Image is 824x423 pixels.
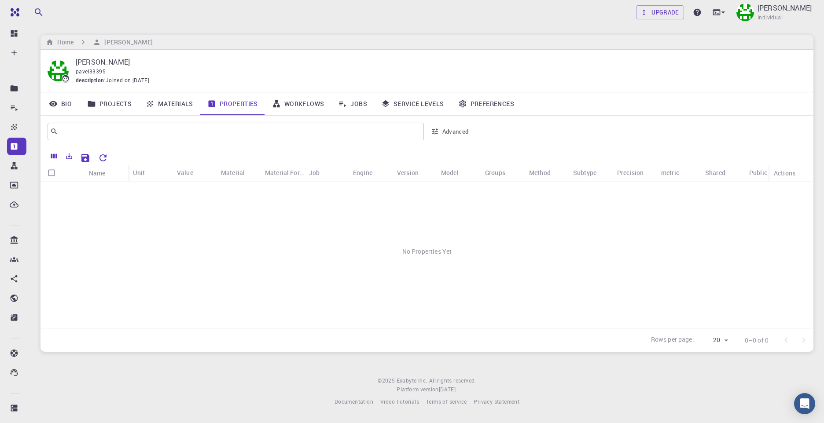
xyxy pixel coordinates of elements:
div: Material Formula [261,164,305,181]
div: Material Formula [265,164,305,181]
div: Public [749,164,767,181]
div: Groups [485,164,505,181]
div: Value [173,164,217,181]
div: Unit [133,164,145,181]
div: Shared [701,164,745,181]
div: Icon [63,164,85,182]
span: All rights reserved. [429,376,476,385]
div: Method [529,164,551,181]
div: Subtype [573,164,596,181]
a: Projects [80,92,139,115]
a: Jobs [331,92,374,115]
span: Individual [758,13,783,22]
span: Video Tutorials [380,398,419,405]
nav: breadcrumb [44,37,154,47]
div: Precision [617,164,644,181]
a: Bio [40,92,80,115]
div: Actions [774,164,795,182]
span: Exabyte Inc. [397,377,427,384]
button: Columns [47,149,62,163]
div: Version [393,164,437,181]
h6: [PERSON_NAME] [101,37,152,47]
div: Material [217,164,261,181]
div: Material [221,164,245,181]
span: description : [76,76,106,85]
span: [DATE] . [439,386,457,393]
div: Job [309,164,320,181]
p: 0–0 of 0 [745,336,769,345]
a: [DATE]. [439,385,457,394]
a: Properties [200,92,265,115]
span: Terms of service [426,398,467,405]
div: Method [525,164,569,181]
p: [PERSON_NAME] [76,57,799,67]
button: Export [62,149,77,163]
a: Video Tutorials [380,397,419,406]
div: Precision [613,164,657,181]
div: 20 [698,334,731,346]
a: Exabyte Inc. [397,376,427,385]
div: Version [397,164,419,181]
a: Materials [139,92,200,115]
a: Upgrade [636,5,684,19]
a: Privacy statement [474,397,519,406]
h6: Home [54,37,74,47]
div: Model [441,164,459,181]
div: Job [305,164,349,181]
span: © 2025 [378,376,396,385]
div: Name [85,164,129,182]
div: Subtype [569,164,613,181]
div: Unit [129,164,173,181]
div: Engine [349,164,393,181]
div: metric [657,164,701,181]
span: Joined on [DATE] [106,76,149,85]
div: Name [89,164,106,182]
div: metric [661,164,679,181]
button: Reset Explorer Settings [94,149,112,167]
div: Value [177,164,193,181]
span: Platform version [397,385,438,394]
div: No Properties Yet [40,182,813,322]
p: Rows per page: [651,335,694,345]
div: Model [437,164,481,181]
span: pavel33395 [76,68,106,75]
div: Engine [353,164,372,181]
div: Shared [705,164,725,181]
div: Public [745,164,789,181]
a: Service Levels [374,92,451,115]
img: logo [7,8,19,17]
div: Actions [769,164,813,182]
a: Documentation [335,397,373,406]
div: Groups [481,164,525,181]
a: Workflows [265,92,331,115]
a: Preferences [451,92,521,115]
a: Terms of service [426,397,467,406]
span: Privacy statement [474,398,519,405]
p: [PERSON_NAME] [758,3,812,13]
button: Save Explorer Settings [77,149,94,167]
img: pavel [736,4,754,21]
div: Open Intercom Messenger [794,393,815,414]
span: Documentation [335,398,373,405]
button: Advanced [427,124,473,139]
